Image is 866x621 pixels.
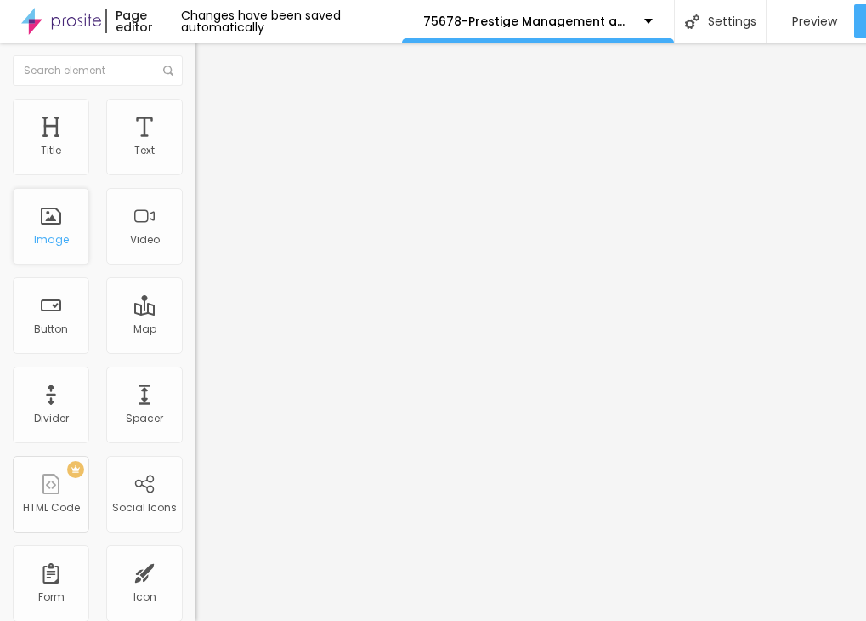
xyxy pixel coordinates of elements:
div: Spacer [126,413,163,424]
p: 75678-Prestige Management and Billing Solutions LLC [423,15,631,27]
span: Preview [792,14,837,28]
div: Form [38,591,65,603]
div: Page editor [105,9,180,33]
img: Icone [685,14,699,29]
div: HTML Code [23,502,80,514]
div: Title [41,145,61,157]
button: Preview [767,4,854,38]
div: Text [134,145,155,157]
div: Social Icons [112,502,177,514]
input: Search element [13,55,183,86]
div: Video [130,234,160,246]
div: Divider [34,413,69,424]
div: Changes have been saved automatically [181,9,402,33]
div: Button [34,323,68,335]
img: Icone [163,66,173,76]
div: Icon [133,591,156,603]
div: Map [133,323,156,335]
div: Image [34,234,69,246]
